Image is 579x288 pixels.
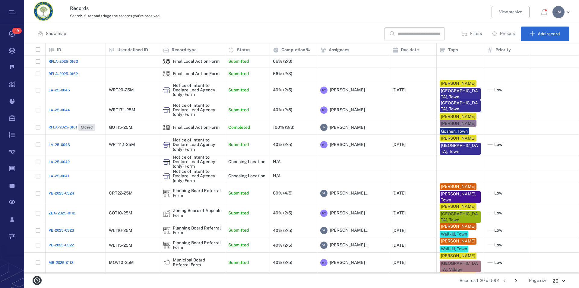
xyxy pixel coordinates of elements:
div: Municipal Board Referral Form [163,259,170,266]
div: Zoning Board of Appeals Form [163,210,170,217]
div: [PERSON_NAME] [441,238,475,244]
span: [PERSON_NAME] [330,87,365,93]
div: GOT15-25M. [109,125,133,130]
div: [DATE] [392,191,406,195]
div: Final Local Action Form [173,59,220,64]
div: [PERSON_NAME] [441,204,475,210]
span: Page size [529,278,548,284]
div: Planning Board Referral Form [173,241,222,250]
div: Planning Board Referral Form [173,226,222,235]
div: CRT22-25M [109,191,133,195]
button: JM [552,6,572,18]
img: icon Planning Board Referral Form [163,190,170,197]
img: icon Final Local Action Form [163,70,170,78]
div: Notice of Intent to Declare Lead Agency (only) Form [163,87,170,94]
div: Final Local Action Form [173,125,220,130]
span: Low [494,190,502,196]
a: Go home [34,2,53,23]
div: Wallkill, Town [441,231,467,237]
span: [PERSON_NAME]... [330,227,368,233]
a: LA-25-0041 [49,173,69,179]
p: Choosing Location [228,173,265,179]
p: Submitted [228,190,249,196]
p: Tags [448,47,458,53]
div: Goshen, Town [441,128,468,135]
span: Low [494,260,502,266]
a: RFLA-2025-0161Closed [49,124,95,131]
div: WLT15-25M [109,243,132,248]
span: Low [494,142,502,148]
span: [PERSON_NAME] [330,107,365,113]
div: V F [320,242,327,249]
img: icon Final Local Action Form [163,58,170,65]
div: Notice of Intent to Declare Lead Agency (only) Form [163,106,170,114]
span: [PERSON_NAME]... [330,242,368,248]
div: [PERSON_NAME] [441,81,475,87]
p: Submitted [228,59,249,65]
a: MB-2025-0118 [49,260,74,265]
div: Final Local Action Form [163,124,170,131]
button: Add record [521,27,569,41]
div: Zoning Board of Appeals Form [173,208,222,218]
span: [PERSON_NAME]... [330,190,368,196]
a: LA-25-0044 [49,107,70,113]
p: Presets [500,31,515,37]
p: Assignees [329,47,349,53]
div: 66% (2/3) [273,71,292,76]
div: [GEOGRAPHIC_DATA], Village [441,261,479,272]
button: View archive [492,6,530,18]
div: 40% (2/5) [273,243,292,248]
a: ZBA-2025-0112 [49,210,75,216]
span: Low [494,227,502,233]
div: M T [320,87,327,94]
div: [PERSON_NAME] [441,114,475,120]
div: [DATE] [392,88,406,92]
a: PB-2025-0322 [49,242,74,248]
div: Notice of Intent to Declare Lead Agency (only) Form [173,103,222,117]
div: M T [320,141,327,148]
a: PB-2025-0324 [49,191,74,196]
button: help [30,274,44,287]
div: [GEOGRAPHIC_DATA], Town [441,211,479,223]
span: Search, filter and triage the records you've received. [70,14,160,18]
div: Notice of Intent to Declare Lead Agency (only) Form [163,141,170,148]
div: N/A [273,160,281,164]
div: [DATE] [392,211,406,215]
div: [DATE] [392,228,406,233]
div: Planning Board Referral Form [163,190,170,197]
div: 80% (4/5) [273,191,293,195]
span: [PERSON_NAME] [330,125,365,131]
div: Planning Board Referral Form [163,227,170,234]
p: User defined ID [117,47,148,53]
div: WRT17.1-25M [109,108,135,112]
p: Show map [46,31,66,37]
div: Final Local Action Form [163,70,170,78]
img: icon Final Local Action Form [163,124,170,131]
span: Records 1-20 of 592 [460,278,499,284]
p: Filters [470,31,482,37]
img: icon Zoning Board of Appeals Form [163,210,170,217]
div: [PERSON_NAME] [441,121,475,127]
span: LA-25-0043 [49,142,70,147]
span: Help [14,4,26,10]
div: [PERSON_NAME] [441,223,475,229]
div: J M [320,124,327,131]
div: [DATE] [392,142,406,147]
span: [PERSON_NAME] [330,210,365,216]
div: Planning Board Referral Form [173,188,222,198]
button: Show map [34,27,71,41]
div: Planning Board Referral Form [163,242,170,249]
span: [PERSON_NAME] [330,260,365,266]
div: MOV10-25M [109,260,134,265]
a: RFLA-2025-0163 [49,59,78,64]
div: V F [320,227,327,234]
div: [PERSON_NAME], Town [441,191,479,203]
div: Final Local Action Form [173,71,220,76]
span: Low [494,87,502,93]
div: [PERSON_NAME] [441,184,475,190]
span: LA-25-0045 [49,87,70,93]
